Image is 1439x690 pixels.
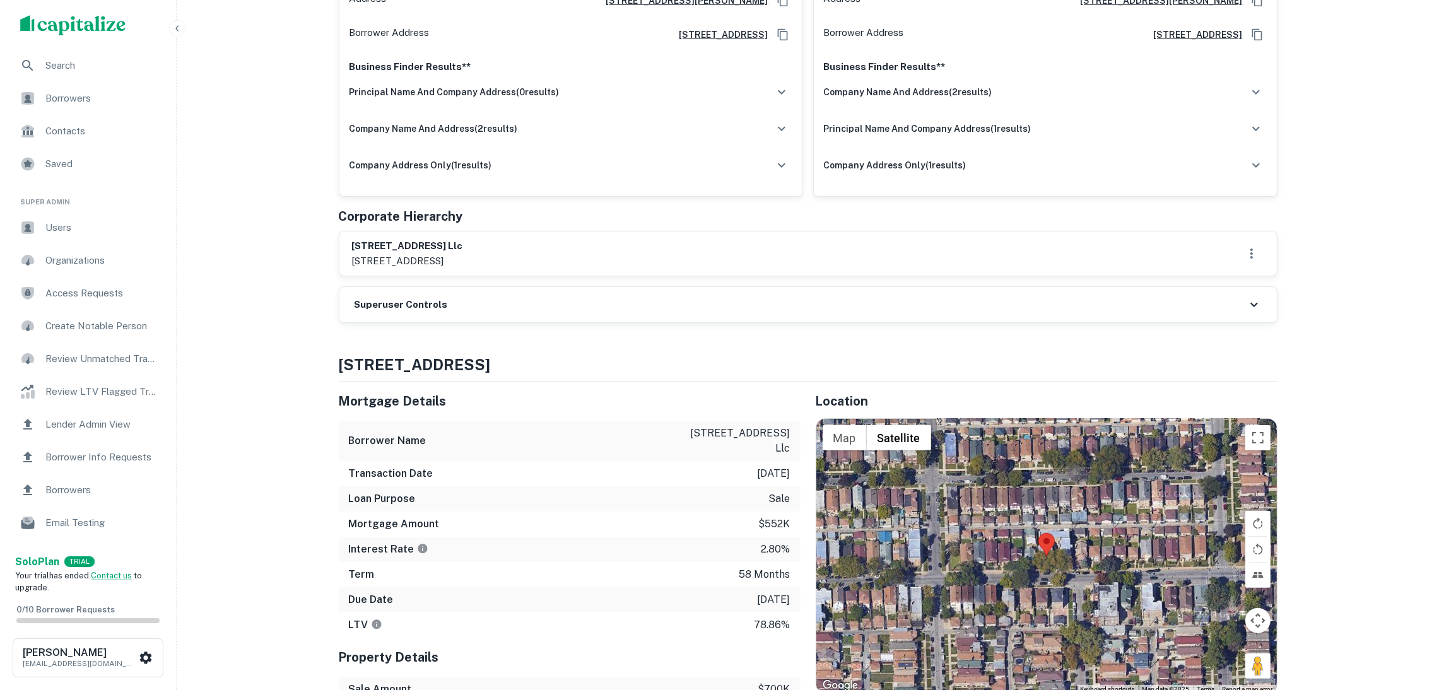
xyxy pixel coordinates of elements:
[10,149,166,179] a: Saved
[16,605,115,614] span: 0 / 10 Borrower Requests
[349,25,430,44] p: Borrower Address
[20,15,126,35] img: capitalize-logo.png
[739,567,790,582] p: 58 months
[13,638,163,677] button: [PERSON_NAME][EMAIL_ADDRESS][DOMAIN_NAME]
[10,245,166,276] div: Organizations
[669,28,768,42] a: [STREET_ADDRESS]
[824,59,1267,74] p: Business Finder Results**
[1245,608,1271,633] button: Map camera controls
[1245,563,1271,588] button: Tilt map
[10,116,166,146] a: Contacts
[10,344,166,374] a: Review Unmatched Transactions
[339,648,801,667] h5: Property Details
[349,122,518,136] h6: company name and address ( 2 results)
[45,91,158,106] span: Borrowers
[45,220,158,235] span: Users
[824,25,904,44] p: Borrower Address
[1376,589,1439,650] iframe: Chat Widget
[339,353,1277,376] h4: [STREET_ADDRESS]
[45,351,158,366] span: Review Unmatched Transactions
[1245,425,1271,450] button: Toggle fullscreen view
[758,466,790,481] p: [DATE]
[339,392,801,411] h5: Mortgage Details
[759,517,790,532] p: $552k
[10,541,166,571] a: Email Analytics
[45,286,158,301] span: Access Requests
[1245,537,1271,562] button: Rotate map counterclockwise
[349,592,394,607] h6: Due Date
[10,409,166,440] a: Lender Admin View
[10,83,166,114] a: Borrowers
[10,442,166,472] a: Borrower Info Requests
[1248,25,1267,44] button: Copy Address
[823,425,867,450] button: Show street map
[769,491,790,506] p: sale
[352,254,463,269] p: [STREET_ADDRESS]
[45,384,158,399] span: Review LTV Flagged Transactions
[10,213,166,243] a: Users
[10,377,166,407] a: Review LTV Flagged Transactions
[758,592,790,607] p: [DATE]
[349,433,426,448] h6: Borrower Name
[349,466,433,481] h6: Transaction Date
[1144,28,1243,42] a: [STREET_ADDRESS]
[45,482,158,498] span: Borrowers
[10,50,166,81] a: Search
[349,59,792,74] p: Business Finder Results**
[349,85,560,99] h6: principal name and company address ( 0 results)
[352,239,463,254] h6: [STREET_ADDRESS] llc
[371,619,382,630] svg: LTVs displayed on the website are for informational purposes only and may be reported incorrectly...
[677,426,790,456] p: [STREET_ADDRESS] llc
[349,567,375,582] h6: Term
[349,517,440,532] h6: Mortgage Amount
[15,554,59,570] a: SoloPlan
[45,515,158,530] span: Email Testing
[1245,653,1271,679] button: Drag Pegman onto the map to open Street View
[349,542,428,557] h6: Interest Rate
[64,556,95,567] div: TRIAL
[10,508,166,538] a: Email Testing
[91,571,132,580] a: Contact us
[824,85,992,99] h6: company name and address ( 2 results)
[45,253,158,268] span: Organizations
[10,475,166,505] a: Borrowers
[355,298,448,312] h6: Superuser Controls
[867,425,931,450] button: Show satellite imagery
[10,278,166,308] a: Access Requests
[23,648,136,658] h6: [PERSON_NAME]
[349,617,382,633] h6: LTV
[824,122,1031,136] h6: principal name and company address ( 1 results)
[45,58,158,73] span: Search
[349,491,416,506] h6: Loan Purpose
[45,417,158,432] span: Lender Admin View
[23,658,136,669] p: [EMAIL_ADDRESS][DOMAIN_NAME]
[816,392,1277,411] h5: Location
[773,25,792,44] button: Copy Address
[45,156,158,172] span: Saved
[755,617,790,633] p: 78.86%
[417,543,428,554] svg: The interest rates displayed on the website are for informational purposes only and may be report...
[10,311,166,341] a: Create Notable Person
[10,182,166,213] li: Super Admin
[1245,511,1271,536] button: Rotate map clockwise
[45,450,158,465] span: Borrower Info Requests
[45,124,158,139] span: Contacts
[45,319,158,334] span: Create Notable Person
